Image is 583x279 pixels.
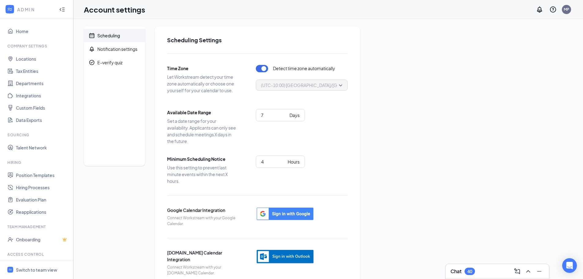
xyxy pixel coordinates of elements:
h3: Chat [450,268,462,275]
svg: ChevronUp [525,268,532,275]
span: Use this setting to prevent last minute events within the next X hours. [167,164,237,184]
div: ADMIN [17,6,54,13]
div: MP [564,7,569,12]
div: Team Management [7,224,67,229]
a: Locations [16,53,68,65]
a: Talent Network [16,141,68,154]
svg: Bell [89,46,95,52]
a: CalendarScheduling [84,29,145,42]
span: [DOMAIN_NAME] Calendar Integration [167,249,237,263]
div: Switch to team view [16,267,57,273]
svg: Notifications [536,6,543,13]
h2: Scheduling Settings [167,36,348,44]
span: Let Workstream detect your time zone automatically or choose one yourself for your calendar to use. [167,74,237,94]
a: CheckmarkCircleE-verify quiz [84,56,145,69]
div: E-verify quiz [97,59,122,66]
a: Data Exports [16,114,68,126]
button: ComposeMessage [512,266,522,276]
a: BellNotification settings [84,42,145,56]
div: Company Settings [7,43,67,49]
div: Sourcing [7,132,67,138]
span: Detect time zone automatically [273,65,335,72]
h1: Account settings [84,4,145,15]
div: 40 [467,269,472,274]
a: Position Templates [16,169,68,181]
div: Notification settings [97,46,137,52]
svg: Calendar [89,32,95,39]
span: Google Calendar Integration [167,207,237,213]
button: Minimize [534,266,544,276]
a: Custom Fields [16,102,68,114]
div: Access control [7,252,67,257]
svg: QuestionInfo [549,6,557,13]
button: ChevronUp [523,266,533,276]
svg: WorkstreamLogo [7,6,13,12]
span: Minimum Scheduling Notice [167,156,237,162]
div: Hours [288,158,300,165]
span: Connect Workstream with your [DOMAIN_NAME] Calendar. [167,265,237,276]
span: Connect Workstream with your Google Calendar. [167,215,237,227]
span: Set a date range for your availability. Applicants can only see and schedule meetings X days in t... [167,118,237,145]
div: Open Intercom Messenger [562,258,577,273]
svg: Minimize [536,268,543,275]
a: Evaluation Plan [16,194,68,206]
svg: CheckmarkCircle [89,59,95,66]
svg: WorkstreamLogo [8,268,12,272]
div: Hiring [7,160,67,165]
a: Hiring Processes [16,181,68,194]
a: Home [16,25,68,37]
a: Reapplications [16,206,68,218]
a: Departments [16,77,68,89]
span: Time Zone [167,65,237,72]
a: Tax Entities [16,65,68,77]
div: Days [290,112,300,119]
span: Available Date Range [167,109,237,116]
a: Integrations [16,89,68,102]
span: (UTC-10:00) [GEOGRAPHIC_DATA]/[GEOGRAPHIC_DATA] - [US_STATE]-[GEOGRAPHIC_DATA] Time [261,81,460,90]
svg: Collapse [59,6,65,13]
svg: ComposeMessage [514,268,521,275]
div: Scheduling [97,32,120,39]
a: OnboardingCrown [16,233,68,246]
